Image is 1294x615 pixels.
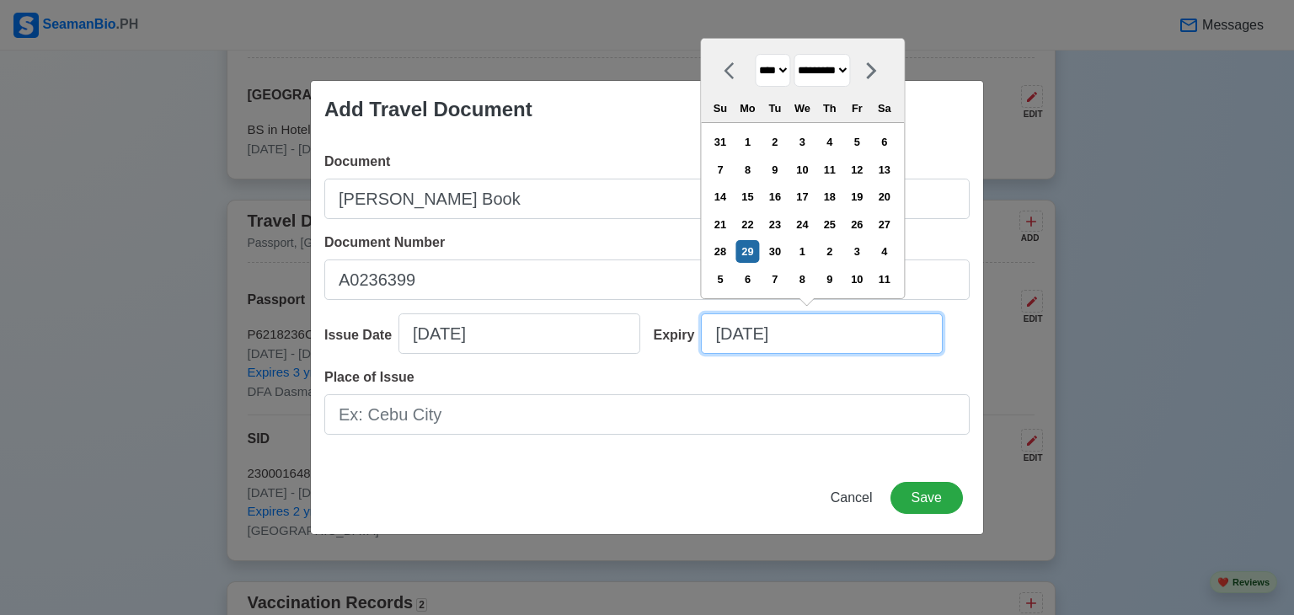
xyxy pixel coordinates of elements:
div: Choose Wednesday, September 24th, 2025 [791,213,814,236]
div: Issue Date [324,325,398,345]
button: Cancel [820,482,884,514]
div: Choose Saturday, October 4th, 2025 [873,240,896,263]
div: Mo [736,97,759,120]
div: Choose Wednesday, October 1st, 2025 [791,240,814,263]
div: Choose Tuesday, September 9th, 2025 [763,158,786,181]
div: Choose Monday, September 29th, 2025 [736,240,759,263]
div: Choose Sunday, October 5th, 2025 [708,268,731,291]
input: Ex: Passport [324,179,970,219]
div: Tu [763,97,786,120]
div: Choose Sunday, September 7th, 2025 [708,158,731,181]
div: Choose Sunday, September 28th, 2025 [708,240,731,263]
div: Su [708,97,731,120]
div: Choose Friday, September 26th, 2025 [846,213,869,236]
div: Choose Wednesday, September 10th, 2025 [791,158,814,181]
div: Choose Wednesday, September 17th, 2025 [791,185,814,208]
div: Choose Friday, September 19th, 2025 [846,185,869,208]
div: Choose Saturday, September 6th, 2025 [873,131,896,153]
div: Choose Tuesday, September 16th, 2025 [763,185,786,208]
div: Fr [846,97,869,120]
div: month 2025-09 [706,129,898,293]
div: Choose Saturday, September 13th, 2025 [873,158,896,181]
div: Choose Sunday, September 14th, 2025 [708,185,731,208]
button: Save [890,482,963,514]
div: Choose Tuesday, September 23rd, 2025 [763,213,786,236]
input: Ex: Cebu City [324,394,970,435]
div: Choose Thursday, October 2nd, 2025 [818,240,841,263]
div: Choose Friday, September 5th, 2025 [846,131,869,153]
div: Sa [873,97,896,120]
div: Choose Thursday, September 11th, 2025 [818,158,841,181]
div: Choose Thursday, September 18th, 2025 [818,185,841,208]
div: Choose Tuesday, September 30th, 2025 [763,240,786,263]
div: Choose Tuesday, October 7th, 2025 [763,268,786,291]
div: Choose Monday, September 22nd, 2025 [736,213,759,236]
div: Choose Thursday, September 25th, 2025 [818,213,841,236]
span: Cancel [831,490,873,505]
span: Document [324,154,390,168]
div: Choose Thursday, October 9th, 2025 [818,268,841,291]
div: Choose Monday, September 8th, 2025 [736,158,759,181]
div: Expiry [654,325,702,345]
div: Choose Saturday, October 11th, 2025 [873,268,896,291]
div: Choose Wednesday, September 3rd, 2025 [791,131,814,153]
div: Choose Saturday, September 27th, 2025 [873,213,896,236]
div: Choose Friday, September 12th, 2025 [846,158,869,181]
span: Place of Issue [324,370,414,384]
div: Th [818,97,841,120]
span: Document Number [324,235,445,249]
div: Choose Monday, October 6th, 2025 [736,268,759,291]
div: Add Travel Document [324,94,532,125]
div: Choose Monday, September 1st, 2025 [736,131,759,153]
div: We [791,97,814,120]
input: Ex: P12345678B [324,259,970,300]
div: Choose Wednesday, October 8th, 2025 [791,268,814,291]
div: Choose Friday, October 10th, 2025 [846,268,869,291]
div: Choose Saturday, September 20th, 2025 [873,185,896,208]
div: Choose Sunday, August 31st, 2025 [708,131,731,153]
div: Choose Tuesday, September 2nd, 2025 [763,131,786,153]
div: Choose Sunday, September 21st, 2025 [708,213,731,236]
div: Choose Monday, September 15th, 2025 [736,185,759,208]
div: Choose Friday, October 3rd, 2025 [846,240,869,263]
div: Choose Thursday, September 4th, 2025 [818,131,841,153]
